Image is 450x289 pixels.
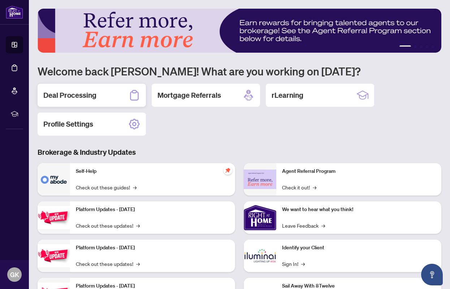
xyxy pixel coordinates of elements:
[399,45,411,48] button: 1
[282,244,436,252] p: Identify your Client
[244,201,276,234] img: We want to hear what you think!
[38,64,441,78] h1: Welcome back [PERSON_NAME]! What are you working on [DATE]?
[6,5,23,19] img: logo
[136,260,140,268] span: →
[244,240,276,272] img: Identify your Client
[421,264,443,285] button: Open asap
[38,9,441,53] img: Slide 0
[272,90,303,100] h2: rLearning
[282,167,436,175] p: Agent Referral Program
[76,222,140,229] a: Check out these updates!→
[420,45,423,48] button: 3
[282,206,436,214] p: We want to hear what you think!
[282,222,325,229] a: Leave Feedback→
[321,222,325,229] span: →
[38,244,70,267] img: Platform Updates - July 8, 2025
[224,166,232,175] span: pushpin
[431,45,434,48] button: 5
[76,260,140,268] a: Check out these updates!→
[157,90,221,100] h2: Mortgage Referrals
[425,45,428,48] button: 4
[282,183,316,191] a: Check it out!→
[133,183,137,191] span: →
[10,270,19,280] span: GK
[38,206,70,229] img: Platform Updates - July 21, 2025
[76,167,229,175] p: Self-Help
[244,170,276,189] img: Agent Referral Program
[313,183,316,191] span: →
[43,119,93,129] h2: Profile Settings
[414,45,417,48] button: 2
[301,260,305,268] span: →
[282,260,305,268] a: Sign In!→
[43,90,96,100] h2: Deal Processing
[76,244,229,252] p: Platform Updates - [DATE]
[76,183,137,191] a: Check out these guides!→
[76,206,229,214] p: Platform Updates - [DATE]
[136,222,140,229] span: →
[38,163,70,196] img: Self-Help
[38,147,441,157] h3: Brokerage & Industry Updates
